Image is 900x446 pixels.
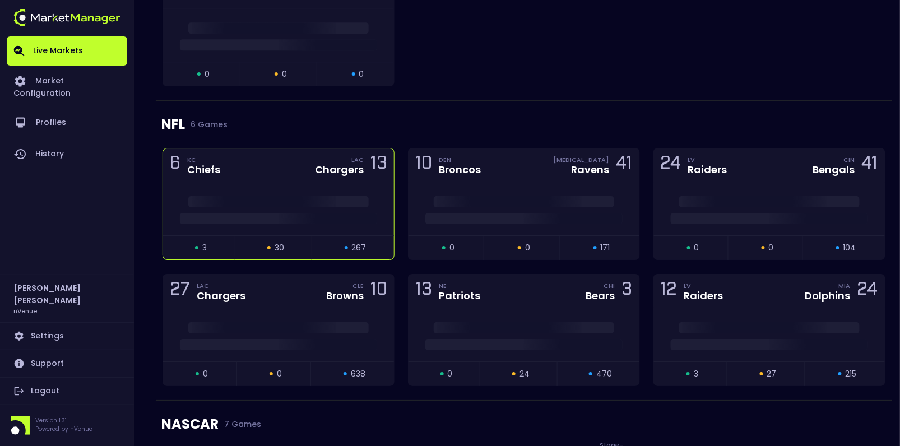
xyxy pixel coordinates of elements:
[601,242,610,254] span: 171
[187,165,220,175] div: Chiefs
[13,282,120,306] h2: [PERSON_NAME] [PERSON_NAME]
[275,242,284,254] span: 30
[439,165,481,175] div: Broncos
[203,368,208,380] span: 0
[35,425,92,433] p: Powered by nVenue
[604,281,615,290] div: CHI
[439,281,480,290] div: NE
[205,68,210,80] span: 0
[7,36,127,66] a: Live Markets
[616,155,633,175] div: 41
[439,155,481,164] div: DEN
[415,155,432,175] div: 10
[519,368,530,380] span: 24
[572,165,610,175] div: Ravens
[277,368,282,380] span: 0
[282,68,287,80] span: 0
[688,155,727,164] div: LV
[449,242,454,254] span: 0
[370,281,387,301] div: 10
[170,155,180,175] div: 6
[7,66,127,107] a: Market Configuration
[843,242,856,254] span: 104
[7,350,127,377] a: Support
[352,281,364,290] div: CLE
[326,291,364,301] div: Browns
[7,378,127,405] a: Logout
[161,101,887,148] div: NFL
[351,155,364,164] div: LAC
[767,368,777,380] span: 27
[596,368,612,380] span: 470
[684,291,723,301] div: Raiders
[684,281,723,290] div: LV
[7,323,127,350] a: Settings
[35,416,92,425] p: Version 1.31
[202,242,207,254] span: 3
[170,281,190,301] div: 27
[415,281,432,301] div: 13
[862,155,878,175] div: 41
[7,138,127,170] a: History
[13,306,37,315] h3: nVenue
[839,281,851,290] div: MIA
[7,107,127,138] a: Profiles
[844,155,855,164] div: CIN
[351,368,365,380] span: 638
[359,68,364,80] span: 0
[185,120,228,129] span: 6 Games
[187,155,220,164] div: KC
[197,281,245,290] div: LAC
[661,281,678,301] div: 12
[813,165,855,175] div: Bengals
[439,291,480,301] div: Patriots
[769,242,774,254] span: 0
[219,420,261,429] span: 7 Games
[315,165,364,175] div: Chargers
[197,291,245,301] div: Chargers
[370,155,387,175] div: 13
[586,291,615,301] div: Bears
[554,155,610,164] div: [MEDICAL_DATA]
[7,416,127,435] div: Version 1.31Powered by nVenue
[661,155,681,175] div: 24
[688,165,727,175] div: Raiders
[448,368,453,380] span: 0
[805,291,851,301] div: Dolphins
[622,281,633,301] div: 3
[694,368,698,380] span: 3
[13,9,120,26] img: logo
[694,242,699,254] span: 0
[846,368,857,380] span: 215
[352,242,367,254] span: 267
[525,242,530,254] span: 0
[857,281,878,301] div: 24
